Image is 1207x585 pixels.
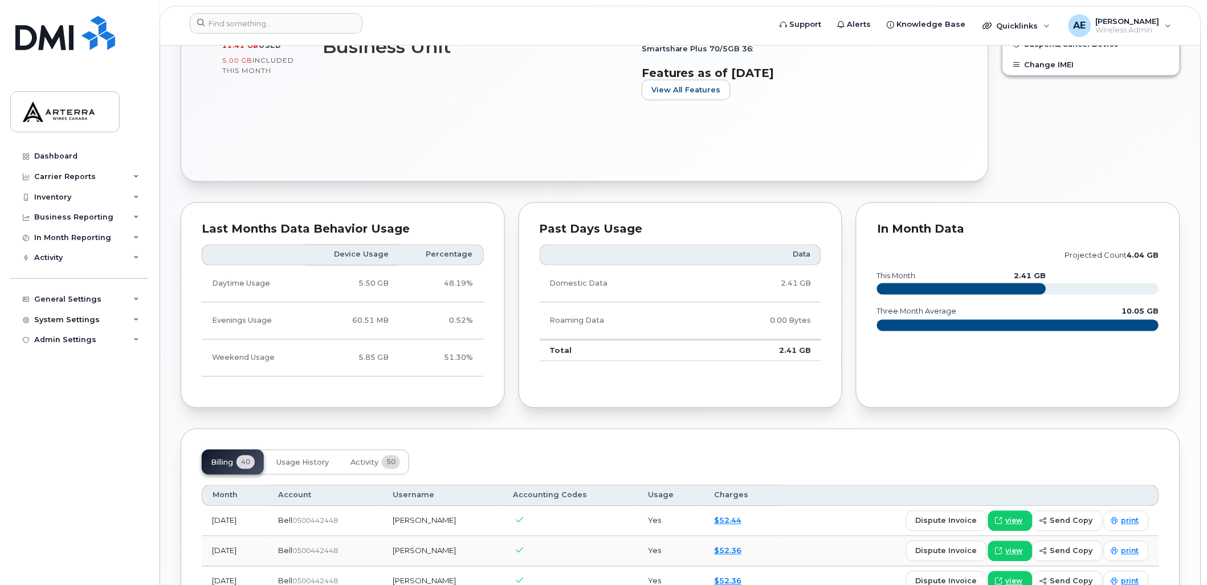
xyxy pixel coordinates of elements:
[399,340,483,377] td: 51.30%
[268,485,383,506] th: Account
[399,266,483,303] td: 48.19%
[772,13,830,36] a: Support
[540,340,698,361] td: Total
[202,224,484,235] div: Last Months Data Behavior Usage
[997,21,1038,30] span: Quicklinks
[292,547,338,555] span: 0500442448
[638,537,704,567] td: Yes
[540,224,822,235] div: Past Days Usage
[830,13,879,36] a: Alerts
[642,44,759,53] span: Smartshare Plus 70/5GB 36
[1096,26,1160,35] span: Wireless Admin
[704,485,782,506] th: Charges
[847,19,871,30] span: Alerts
[714,516,741,525] a: $52.44
[1061,14,1180,37] div: Alexander Erofeev
[642,66,947,80] h3: Features as of [DATE]
[916,515,977,526] span: dispute invoice
[222,56,294,75] span: included this month
[906,511,987,531] button: dispute invoice
[698,340,821,361] td: 2.41 GB
[292,517,338,525] span: 0500442448
[323,36,628,57] h3: Business Unit
[790,19,822,30] span: Support
[202,303,484,340] tr: Weekdays from 6:00pm to 8:00am
[916,546,977,556] span: dispute invoice
[1074,19,1086,32] span: AE
[278,546,292,555] span: Bell
[975,14,1058,37] div: Quicklinks
[305,266,399,303] td: 5.50 GB
[638,506,704,537] td: Yes
[714,546,741,555] a: $52.36
[1122,546,1139,556] span: print
[202,537,268,567] td: [DATE]
[383,506,503,537] td: [PERSON_NAME]
[698,245,821,265] th: Data
[202,340,305,377] td: Weekend Usage
[202,266,305,303] td: Daytime Usage
[305,245,399,265] th: Device Usage
[276,458,329,468] span: Usage History
[503,485,638,506] th: Accounting Codes
[1096,17,1160,26] span: [PERSON_NAME]
[383,485,503,506] th: Username
[651,84,721,95] span: View All Features
[383,537,503,567] td: [PERSON_NAME]
[399,245,483,265] th: Percentage
[638,485,704,506] th: Usage
[399,303,483,340] td: 0.52%
[540,303,698,340] td: Roaming Data
[897,19,966,30] span: Knowledge Base
[988,541,1033,562] a: view
[202,506,268,537] td: [DATE]
[1033,511,1103,531] button: send copy
[540,266,698,303] td: Domestic Data
[305,340,399,377] td: 5.85 GB
[202,340,484,377] tr: Friday from 6:00pm to Monday 8:00am
[1006,546,1023,556] span: view
[642,80,731,100] button: View All Features
[1050,546,1093,556] span: send copy
[350,458,378,468] span: Activity
[202,485,268,506] th: Month
[876,272,916,281] text: this month
[382,456,400,469] span: 50
[1127,251,1159,260] tspan: 4.04 GB
[1122,516,1139,526] span: print
[222,56,252,64] span: 5.00 GB
[278,516,292,525] span: Bell
[1003,55,1180,75] button: Change IMEI
[877,224,1159,235] div: In Month Data
[906,541,987,562] button: dispute invoice
[876,307,957,316] text: three month average
[1104,541,1149,562] a: print
[202,303,305,340] td: Evenings Usage
[698,303,821,340] td: 0.00 Bytes
[1006,516,1023,526] span: view
[305,303,399,340] td: 60.51 MB
[1065,251,1159,260] text: projected count
[1122,307,1159,316] text: 10.05 GB
[190,13,362,34] input: Find something...
[698,266,821,303] td: 2.41 GB
[1014,272,1046,281] text: 2.41 GB
[1104,511,1149,531] a: print
[1033,541,1103,562] button: send copy
[1050,515,1093,526] span: send copy
[879,13,974,36] a: Knowledge Base
[988,511,1033,531] a: view
[222,42,259,50] span: 11.41 GB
